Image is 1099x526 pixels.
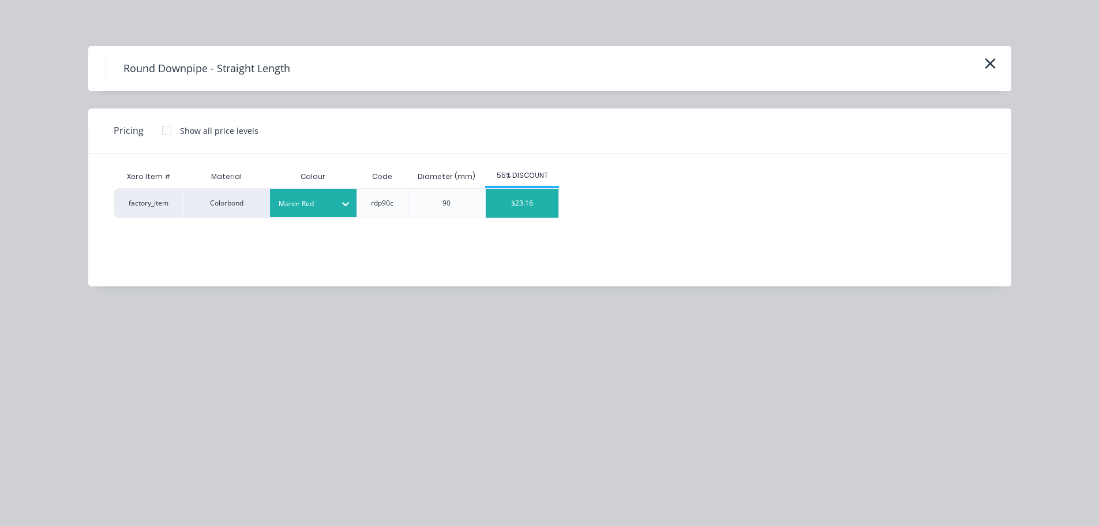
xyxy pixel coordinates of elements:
div: Colorbond [183,188,270,218]
div: Diameter (mm) [408,162,485,191]
div: Colour [270,165,357,188]
div: rdp90c [371,198,393,208]
span: Pricing [114,124,144,137]
div: $23.16 [486,189,558,218]
div: Xero Item # [114,165,183,188]
div: Material [183,165,270,188]
div: Show all price levels [180,125,258,137]
div: Code [363,162,402,191]
div: 55% DISCOUNT [485,170,559,181]
h4: Round Downpipe - Straight Length [106,58,307,80]
div: factory_item [114,188,183,218]
div: 90 [442,198,451,208]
